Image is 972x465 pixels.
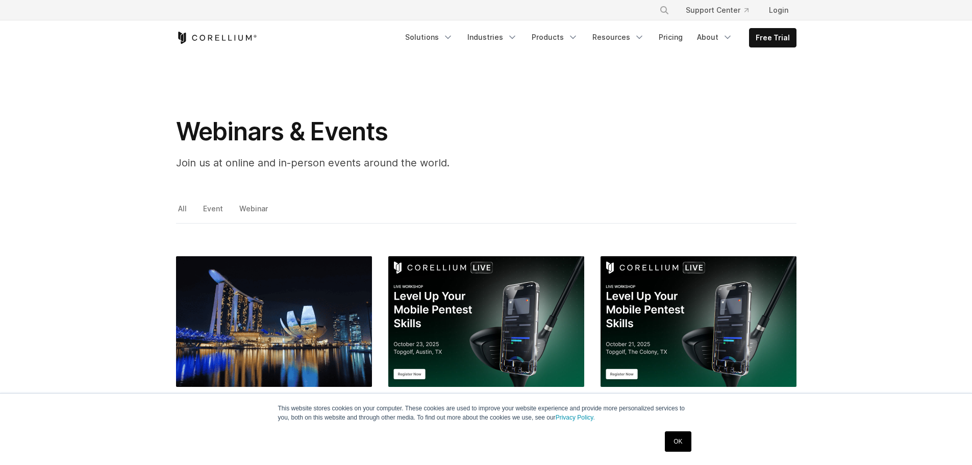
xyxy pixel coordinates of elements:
a: Corellium Home [176,32,257,44]
p: Join us at online and in-person events around the world. [176,155,584,170]
div: Navigation Menu [399,28,796,47]
a: Support Center [678,1,757,19]
a: All [176,202,190,223]
a: Products [526,28,584,46]
a: Free Trial [750,29,796,47]
a: Pricing [653,28,689,46]
div: Navigation Menu [647,1,796,19]
a: Solutions [399,28,459,46]
a: OK [665,431,691,452]
button: Search [655,1,674,19]
img: GovWare 2025 [176,256,372,387]
a: About [691,28,739,46]
a: Industries [461,28,524,46]
a: Event [201,202,227,223]
img: Corellium Live Austin TX: Level Up Your Mobile Pentest Skills [388,256,584,387]
a: Login [761,1,796,19]
a: Privacy Policy. [556,414,595,421]
a: Webinar [237,202,271,223]
p: This website stores cookies on your computer. These cookies are used to improve your website expe... [278,404,694,422]
a: Resources [586,28,651,46]
img: Corellium Live Plano TX: Level Up Your Mobile Pentest Skills [601,256,796,387]
h1: Webinars & Events [176,116,584,147]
